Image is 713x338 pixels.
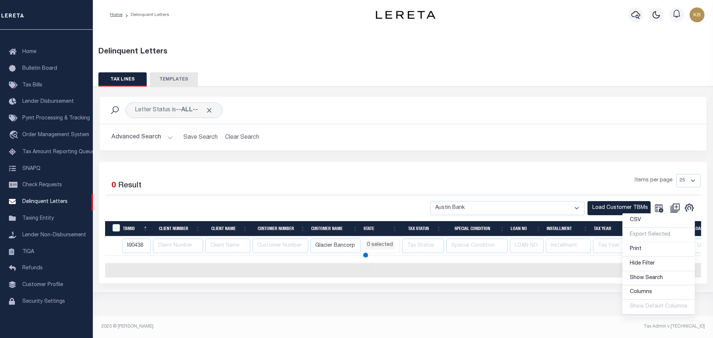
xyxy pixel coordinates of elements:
img: logo-dark.svg [376,11,435,19]
input: Client Name [205,239,250,253]
button: TAX LINES [98,72,147,86]
a: Columns [622,285,695,300]
th: STATE: activate to sort column ascending [361,221,400,236]
span: Security Settings [22,299,65,304]
span: Customer Profile [22,282,63,288]
div: Letter Status is [126,102,222,118]
span: Lender Non-Disbursement [22,233,86,238]
button: Clear Search [222,130,263,145]
th: Special Condition: activate to sort column ascending [444,221,508,236]
th: Tax Status: activate to sort column ascending [400,221,444,236]
a: CSV [622,213,695,228]
a: Print [622,242,695,257]
button: Save Search [179,130,222,145]
th: LOAN NO: activate to sort column ascending [508,221,544,236]
span: Click to Remove [205,106,213,114]
i: travel_explore [9,131,21,140]
input: Client Number [153,239,203,253]
span: Items per page [635,177,673,185]
span: Print [630,246,641,252]
span: 0 [111,182,116,190]
a: Show Search [622,271,695,286]
input: Special Condition [446,239,508,253]
span: CSV [630,217,641,223]
span: Tax Bills [22,83,42,88]
button: Load Customer TBMs [587,201,651,216]
span: Delinquent Letters [22,199,68,204]
th: TBMID: activate to sort column descending [120,221,151,236]
span: Lender Disbursement [22,99,74,104]
input: Tax Status [402,239,444,253]
input: TBMID [122,239,151,253]
span: Show Search [630,275,663,280]
span: Pymt Processing & Tracking [22,116,90,121]
th: Client Number: activate to sort column ascending [151,221,203,236]
th: Customer Name: activate to sort column ascending [308,221,361,236]
span: Home [22,49,36,55]
span: Bulletin Board [22,66,57,71]
li: Delinquent Letters [123,12,169,18]
th: Customer Number: activate to sort column ascending [250,221,308,236]
span: Order Management System [22,132,89,138]
a: Home [110,13,123,17]
span: TIQA [22,249,34,254]
span: Taxing Entity [22,216,54,221]
span: Columns [630,289,652,295]
th: Installment: activate to sort column ascending [544,221,591,236]
div: Tax Admin v.[TECHNICAL_ID] [408,323,705,330]
span: Check Requests [22,183,62,188]
input: Tax Year [593,239,630,253]
th: Tax Year: activate to sort column ascending [591,221,630,236]
span: Hide Filter [630,261,655,266]
input: LOAN NO [510,239,544,253]
div: Delinquent Letters [98,46,708,58]
th: Client Name: activate to sort column ascending [203,221,250,236]
a: Hide Filter [622,257,695,271]
input: Customer Number [253,239,308,253]
div: 2025 © [PERSON_NAME]. [96,323,403,330]
span: Refunds [22,266,43,271]
input: Installment [546,239,591,253]
span: SNAPQ [22,166,40,171]
img: svg+xml;base64,PHN2ZyB4bWxucz0iaHR0cDovL3d3dy53My5vcmcvMjAwMC9zdmciIHBvaW50ZXItZXZlbnRzPSJub25lIi... [690,7,704,22]
button: Advanced Search [111,130,173,145]
label: Result [118,180,141,192]
input: Customer Name [310,239,361,253]
button: TEMPLATES [150,72,198,86]
li: 0 selected [365,241,395,249]
span: Tax Amount Reporting Queue [22,150,95,155]
b: --ALL-- [176,107,198,113]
